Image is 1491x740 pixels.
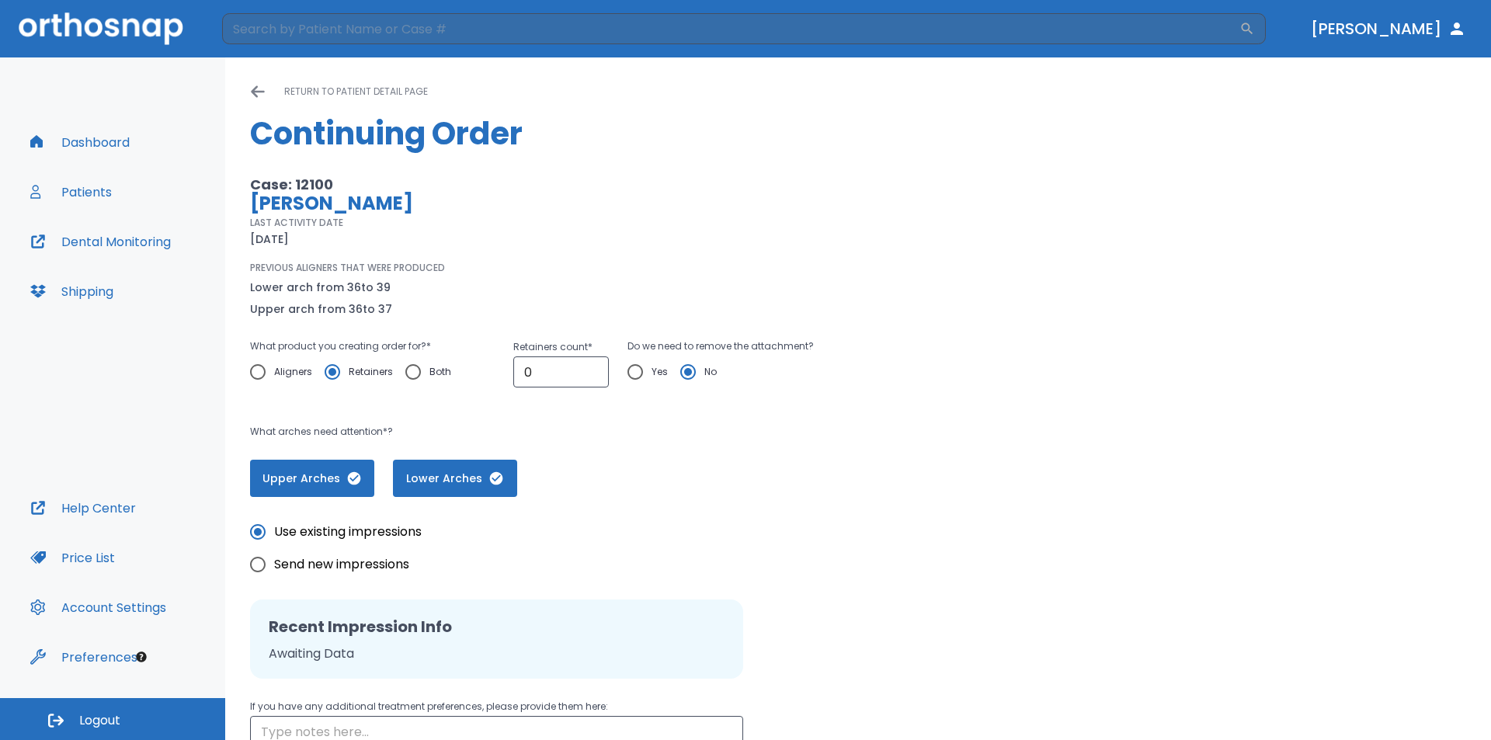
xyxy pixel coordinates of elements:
p: Upper arch from 36 to 37 [250,300,392,318]
span: Logout [79,712,120,729]
p: If you have any additional treatment preferences, please provide them here: [250,697,743,716]
button: Patients [21,173,121,210]
button: Dashboard [21,123,139,161]
span: Aligners [274,363,312,381]
p: LAST ACTIVITY DATE [250,216,343,230]
span: Both [429,363,451,381]
button: Upper Arches [250,460,374,497]
p: Awaiting Data [269,644,725,663]
p: Retainers count * [513,338,609,356]
button: Account Settings [21,589,176,626]
span: Send new impressions [274,555,409,574]
span: Yes [652,363,668,381]
p: PREVIOUS ALIGNERS THAT WERE PRODUCED [250,261,445,275]
input: Search by Patient Name or Case # [222,13,1239,44]
span: Retainers [349,363,393,381]
p: Do we need to remove the attachment? [627,337,814,356]
p: return to patient detail page [284,82,428,101]
div: Tooltip anchor [134,650,148,664]
span: Use existing impressions [274,523,422,541]
img: Orthosnap [19,12,183,44]
button: Dental Monitoring [21,223,180,260]
p: [PERSON_NAME] [250,194,960,213]
span: No [704,363,717,381]
button: Lower Arches [393,460,517,497]
button: Price List [21,539,124,576]
button: Help Center [21,489,145,526]
button: Shipping [21,273,123,310]
h2: Recent Impression Info [269,615,725,638]
p: Lower arch from 36 to 39 [250,278,392,297]
span: Upper Arches [266,471,359,487]
p: What arches need attention*? [250,422,960,441]
p: [DATE] [250,230,289,248]
button: [PERSON_NAME] [1305,15,1472,43]
h1: Continuing Order [250,110,1466,157]
span: Lower Arches [408,471,502,487]
button: Preferences [21,638,147,676]
p: What product you creating order for? * [250,337,464,356]
p: Case: 12100 [250,175,960,194]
